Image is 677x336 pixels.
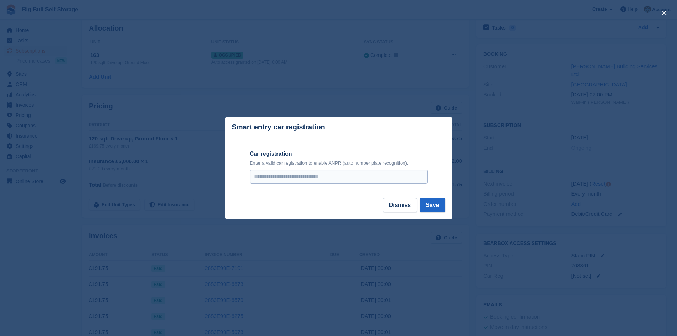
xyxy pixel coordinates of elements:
[659,7,670,18] button: close
[383,198,417,212] button: Dismiss
[420,198,445,212] button: Save
[250,160,428,167] p: Enter a valid car registration to enable ANPR (auto number plate recognition).
[232,123,325,131] p: Smart entry car registration
[250,150,428,158] label: Car registration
